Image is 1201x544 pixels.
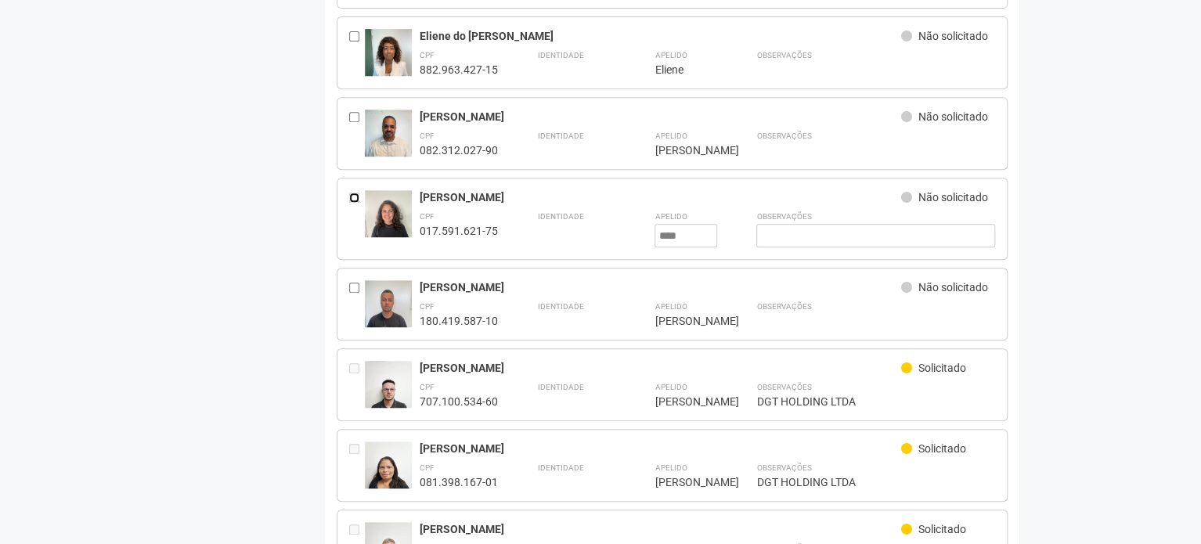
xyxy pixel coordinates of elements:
div: 180.419.587-10 [420,314,498,328]
strong: Apelido [655,463,687,472]
img: user.jpg [365,29,412,92]
div: [PERSON_NAME] [420,280,901,294]
div: DGT HOLDING LTDA [756,475,995,489]
strong: CPF [420,131,435,140]
strong: Apelido [655,383,687,391]
span: Solicitado [918,362,966,374]
strong: Identidade [537,131,583,140]
div: Entre em contato com a Aministração para solicitar o cancelamento ou 2a via [349,361,365,409]
strong: Observações [756,131,811,140]
strong: CPF [420,383,435,391]
div: [PERSON_NAME] [655,475,717,489]
img: user.jpg [365,441,412,504]
strong: CPF [420,212,435,221]
img: user.jpg [365,361,412,423]
div: 882.963.427-15 [420,63,498,77]
div: Eliene do [PERSON_NAME] [420,29,901,43]
span: Não solicitado [918,110,988,123]
div: 707.100.534-60 [420,394,498,409]
strong: Observações [756,51,811,59]
img: user.jpg [365,190,412,253]
div: 017.591.621-75 [420,224,498,238]
div: Eliene [655,63,717,77]
div: Entre em contato com a Aministração para solicitar o cancelamento ou 2a via [349,441,365,489]
span: Não solicitado [918,281,988,294]
strong: Observações [756,212,811,221]
strong: Observações [756,383,811,391]
strong: Identidade [537,383,583,391]
strong: Apelido [655,212,687,221]
span: Solicitado [918,523,966,535]
img: user.jpg [365,110,412,172]
div: [PERSON_NAME] [655,314,717,328]
div: 082.312.027-90 [420,143,498,157]
div: [PERSON_NAME] [655,394,717,409]
div: [PERSON_NAME] [420,361,901,375]
strong: Identidade [537,302,583,311]
strong: Observações [756,463,811,472]
span: Solicitado [918,442,966,455]
strong: Apelido [655,51,687,59]
div: [PERSON_NAME] [655,143,717,157]
strong: Identidade [537,51,583,59]
strong: Observações [756,302,811,311]
img: user.jpg [365,280,412,343]
div: [PERSON_NAME] [420,441,901,456]
div: 081.398.167-01 [420,475,498,489]
strong: CPF [420,302,435,311]
strong: Identidade [537,212,583,221]
strong: Apelido [655,131,687,140]
div: [PERSON_NAME] [420,522,901,536]
div: [PERSON_NAME] [420,110,901,124]
strong: Identidade [537,463,583,472]
strong: CPF [420,51,435,59]
span: Não solicitado [918,30,988,42]
strong: Apelido [655,302,687,311]
span: Não solicitado [918,191,988,204]
strong: CPF [420,463,435,472]
div: DGT HOLDING LTDA [756,394,995,409]
div: [PERSON_NAME] [420,190,901,204]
